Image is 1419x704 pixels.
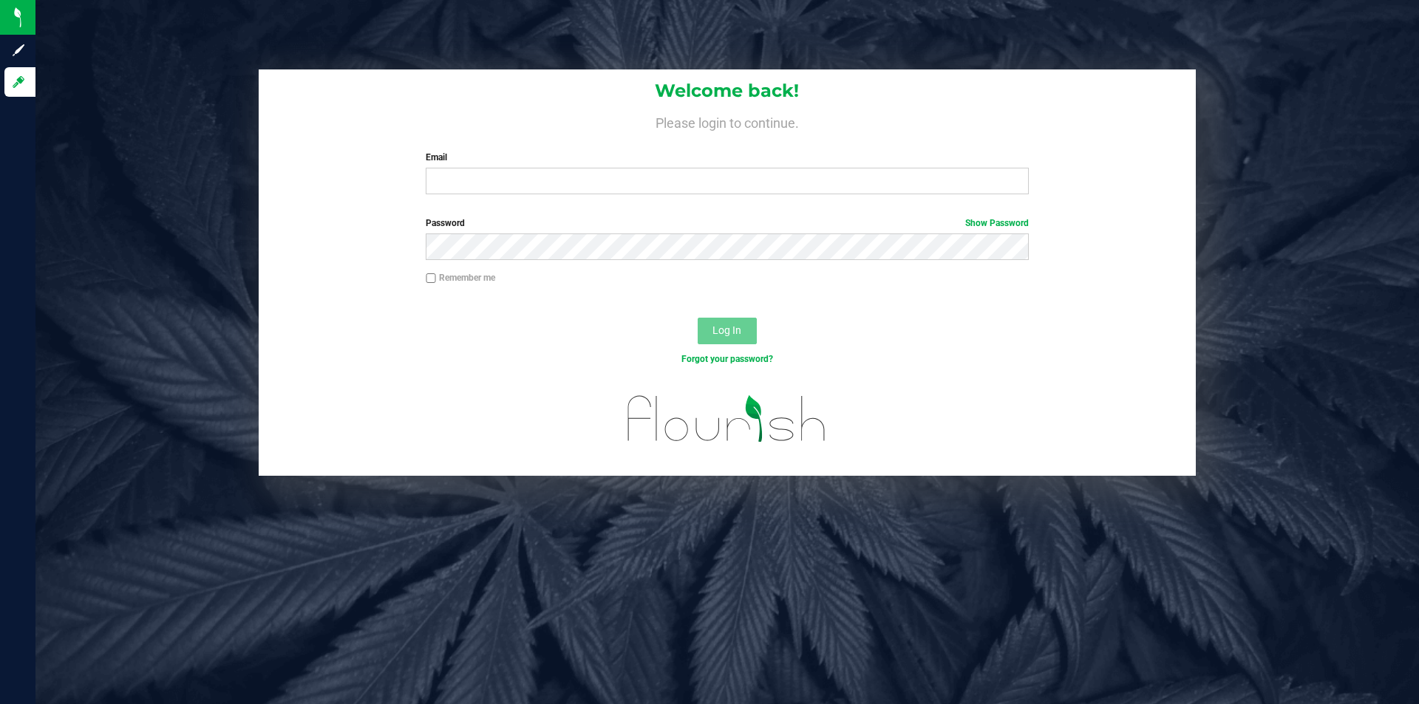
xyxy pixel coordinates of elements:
[610,381,844,457] img: flourish_logo.svg
[426,273,436,284] input: Remember me
[11,75,26,89] inline-svg: Log in
[426,271,495,284] label: Remember me
[11,43,26,58] inline-svg: Sign up
[698,318,757,344] button: Log In
[965,218,1029,228] a: Show Password
[712,324,741,336] span: Log In
[681,354,773,364] a: Forgot your password?
[426,151,1028,164] label: Email
[259,81,1196,100] h1: Welcome back!
[259,112,1196,130] h4: Please login to continue.
[426,218,465,228] span: Password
